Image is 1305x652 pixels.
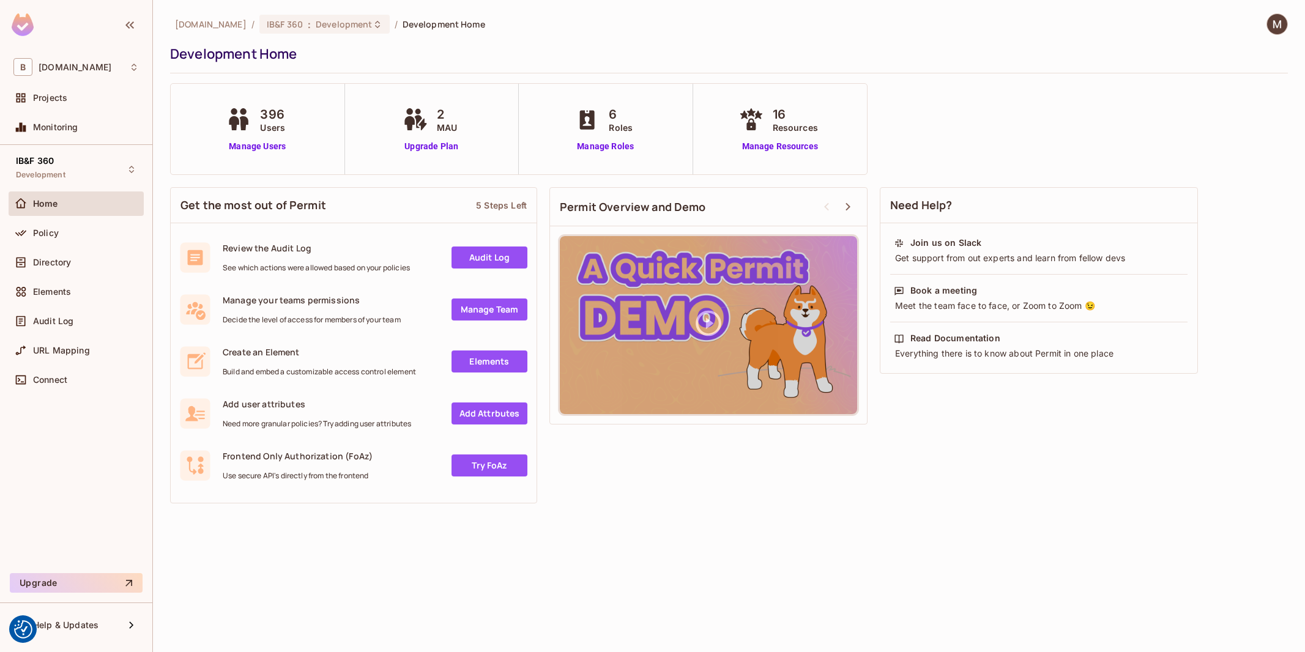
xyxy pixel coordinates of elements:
[437,105,457,124] span: 2
[223,346,416,358] span: Create an Element
[452,246,527,269] a: Audit Log
[14,620,32,639] img: Revisit consent button
[560,199,706,215] span: Permit Overview and Demo
[223,471,373,481] span: Use secure API's directly from the frontend
[894,347,1184,360] div: Everything there is to know about Permit in one place
[33,375,67,385] span: Connect
[12,13,34,36] img: SReyMgAAAABJRU5ErkJggg==
[33,287,71,297] span: Elements
[260,105,285,124] span: 396
[33,122,78,132] span: Monitoring
[400,140,463,153] a: Upgrade Plan
[736,140,824,153] a: Manage Resources
[33,346,90,355] span: URL Mapping
[16,170,65,180] span: Development
[33,620,99,630] span: Help & Updates
[223,294,401,306] span: Manage your teams permissions
[773,105,818,124] span: 16
[33,316,73,326] span: Audit Log
[403,18,485,30] span: Development Home
[890,198,953,213] span: Need Help?
[476,199,527,211] div: 5 Steps Left
[223,140,291,153] a: Manage Users
[267,18,303,30] span: IB&F 360
[452,402,527,424] a: Add Attrbutes
[14,620,32,639] button: Consent Preferences
[33,93,67,103] span: Projects
[452,350,527,372] a: Elements
[33,199,58,209] span: Home
[452,454,527,476] a: Try FoAz
[251,18,255,30] li: /
[223,315,401,325] span: Decide the level of access for members of your team
[773,121,818,134] span: Resources
[223,450,373,462] span: Frontend Only Authorization (FoAz)
[13,58,32,76] span: B
[572,140,639,153] a: Manage Roles
[223,242,410,254] span: Review the Audit Log
[894,300,1184,312] div: Meet the team face to face, or Zoom to Zoom 😉
[260,121,285,134] span: Users
[910,237,981,249] div: Join us on Slack
[307,20,311,29] span: :
[223,263,410,273] span: See which actions were allowed based on your policies
[1267,14,1287,34] img: MICHAELL MAHAN RODRÍGUEZ
[609,121,633,134] span: Roles
[894,252,1184,264] div: Get support from out experts and learn from fellow devs
[395,18,398,30] li: /
[33,257,71,267] span: Directory
[180,198,326,213] span: Get the most out of Permit
[16,156,54,166] span: IB&F 360
[437,121,457,134] span: MAU
[223,419,411,429] span: Need more granular policies? Try adding user attributes
[609,105,633,124] span: 6
[316,18,372,30] span: Development
[910,332,1000,344] div: Read Documentation
[170,45,1282,63] div: Development Home
[910,284,977,297] div: Book a meeting
[39,62,111,72] span: Workspace: bbva.com
[223,367,416,377] span: Build and embed a customizable access control element
[10,573,143,593] button: Upgrade
[33,228,59,238] span: Policy
[175,18,247,30] span: the active workspace
[223,398,411,410] span: Add user attributes
[452,298,527,320] a: Manage Team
